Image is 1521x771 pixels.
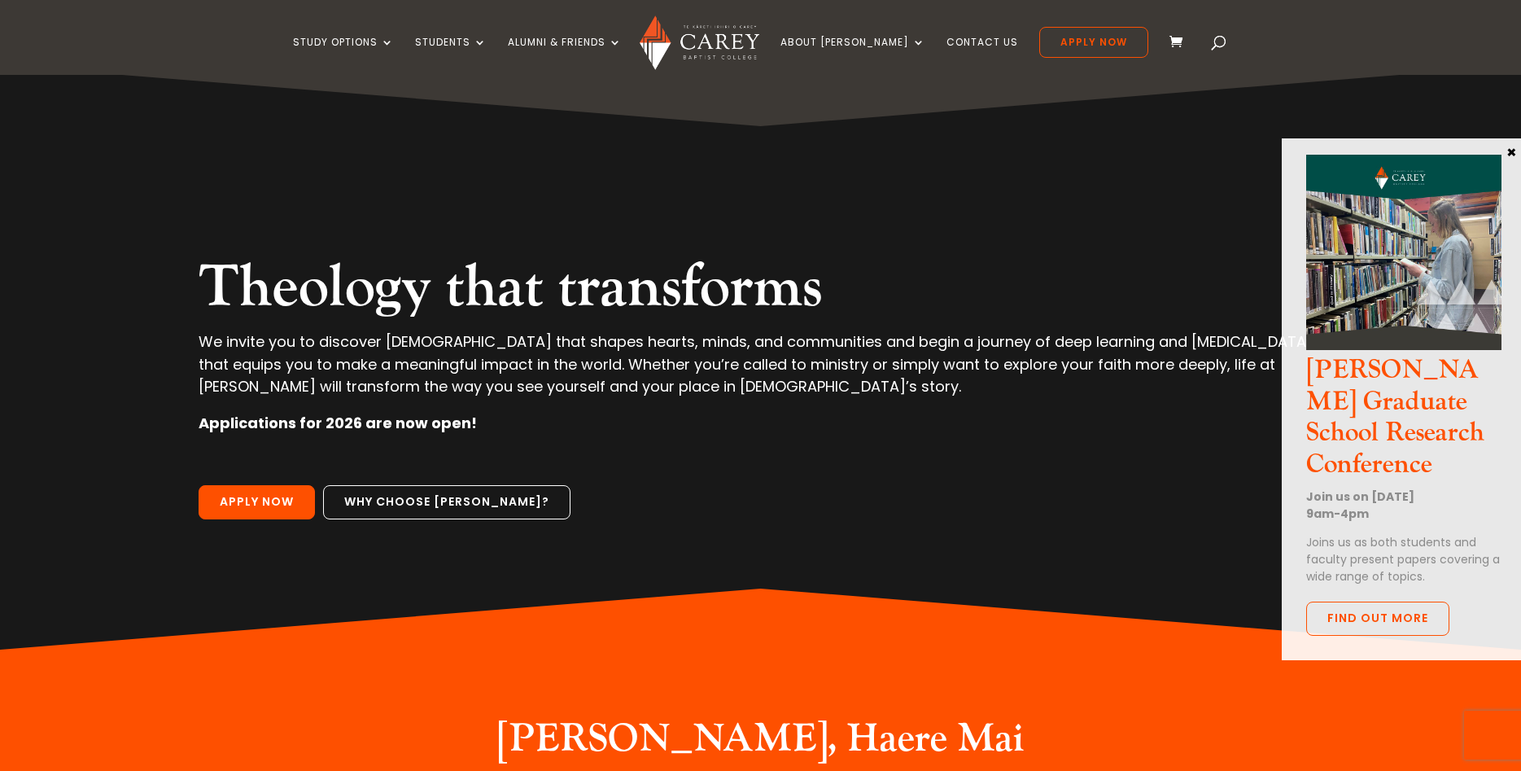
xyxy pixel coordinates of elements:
a: Why choose [PERSON_NAME]? [323,485,570,519]
a: Apply Now [199,485,315,519]
h2: Theology that transforms [199,252,1323,331]
p: We invite you to discover [DEMOGRAPHIC_DATA] that shapes hearts, minds, and communities and begin... [199,331,1323,412]
a: Study Options [293,37,394,75]
a: Students [415,37,487,75]
img: CGS Research Conference [1306,155,1501,350]
strong: Join us on [DATE] [1306,488,1414,505]
p: Joins us as both students and faculty present papers covering a wide range of topics. [1306,534,1501,585]
a: Find out more [1306,602,1449,636]
button: Close [1504,144,1520,159]
a: Alumni & Friends [508,37,622,75]
a: CGS Research Conference [1306,336,1501,355]
strong: Applications for 2026 are now open! [199,413,477,433]
a: About [PERSON_NAME] [780,37,925,75]
a: Apply Now [1039,27,1148,58]
h3: [PERSON_NAME] Graduate School Research Conference [1306,355,1501,488]
h2: [PERSON_NAME], Haere Mai [456,716,1066,771]
a: Contact Us [946,37,1018,75]
img: Carey Baptist College [640,15,759,70]
strong: 9am-4pm [1306,506,1369,522]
